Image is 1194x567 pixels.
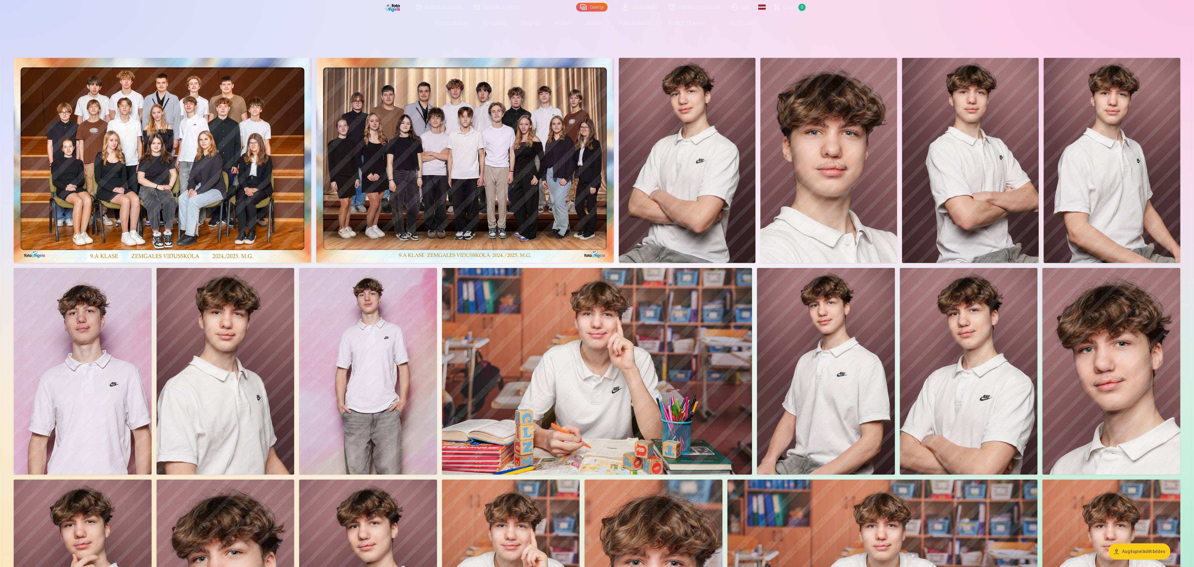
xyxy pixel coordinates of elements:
a: Komplekti [475,14,514,32]
a: Visi produkti [712,14,766,32]
a: Suvenīri [578,14,611,32]
span: Grozs [783,3,796,11]
a: Galerija [576,3,608,12]
button: Augšupielādēt bildes [1108,543,1170,560]
a: Foto izdrukas [428,14,475,32]
img: /fa1 [385,2,402,12]
a: Atslēgu piekariņi [660,14,712,32]
a: Foto kalendāri [611,14,660,32]
span: 0 [798,4,806,11]
a: Magnēti [514,14,547,32]
a: Krūzes [547,14,578,32]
